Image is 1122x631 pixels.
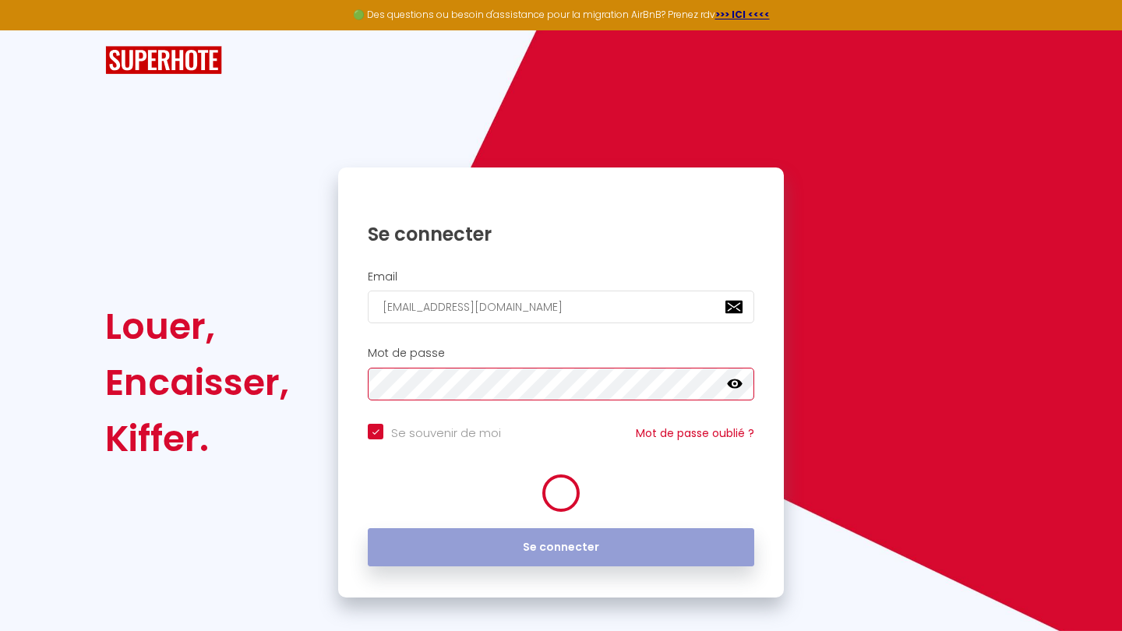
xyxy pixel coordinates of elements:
[105,411,289,467] div: Kiffer.
[715,8,770,21] a: >>> ICI <<<<
[105,46,222,75] img: SuperHote logo
[105,298,289,354] div: Louer,
[368,291,754,323] input: Ton Email
[368,528,754,567] button: Se connecter
[368,270,754,284] h2: Email
[368,222,754,246] h1: Se connecter
[636,425,754,441] a: Mot de passe oublié ?
[105,354,289,411] div: Encaisser,
[368,347,754,360] h2: Mot de passe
